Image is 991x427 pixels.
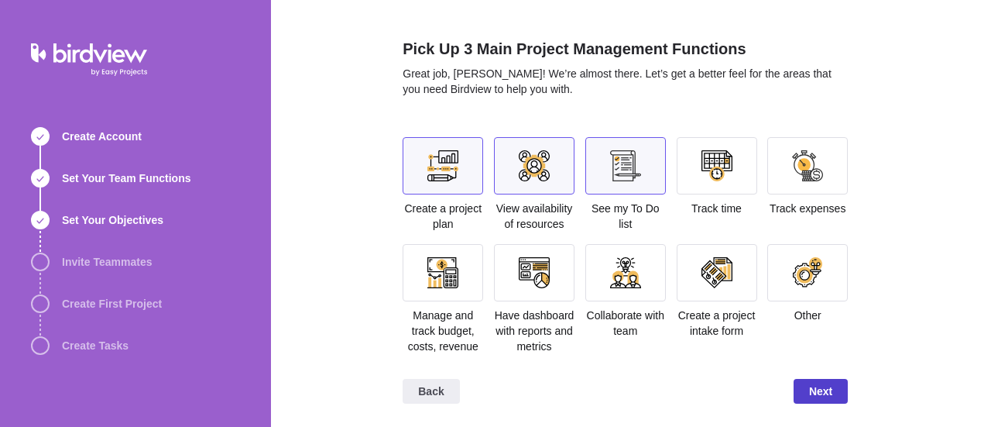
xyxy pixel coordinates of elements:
[592,202,660,230] span: See my To Do list
[403,67,832,95] span: Great job, [PERSON_NAME]! We’re almost there. Let’s get a better feel for the areas that you need...
[691,202,742,215] span: Track time
[408,309,478,353] span: Manage and track budget, costs, revenue
[770,202,845,215] span: Track expenses
[62,212,163,228] span: Set Your Objectives
[62,296,162,312] span: Create First Project
[403,38,848,66] h2: Pick Up 3 Main Project Management Functions
[62,170,190,186] span: Set Your Team Functions
[418,382,444,401] span: Back
[794,379,848,404] span: Next
[495,309,574,353] span: Have dashboard with reports and metrics
[404,202,482,230] span: Create a project plan
[794,309,821,322] span: Other
[587,309,664,337] span: Collaborate with team
[496,202,573,230] span: View availability of resources
[678,309,756,337] span: Create a project intake form
[809,382,832,401] span: Next
[62,338,129,353] span: Create Tasks
[62,254,152,270] span: Invite Teammates
[62,129,142,144] span: Create Account
[403,379,459,404] span: Back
